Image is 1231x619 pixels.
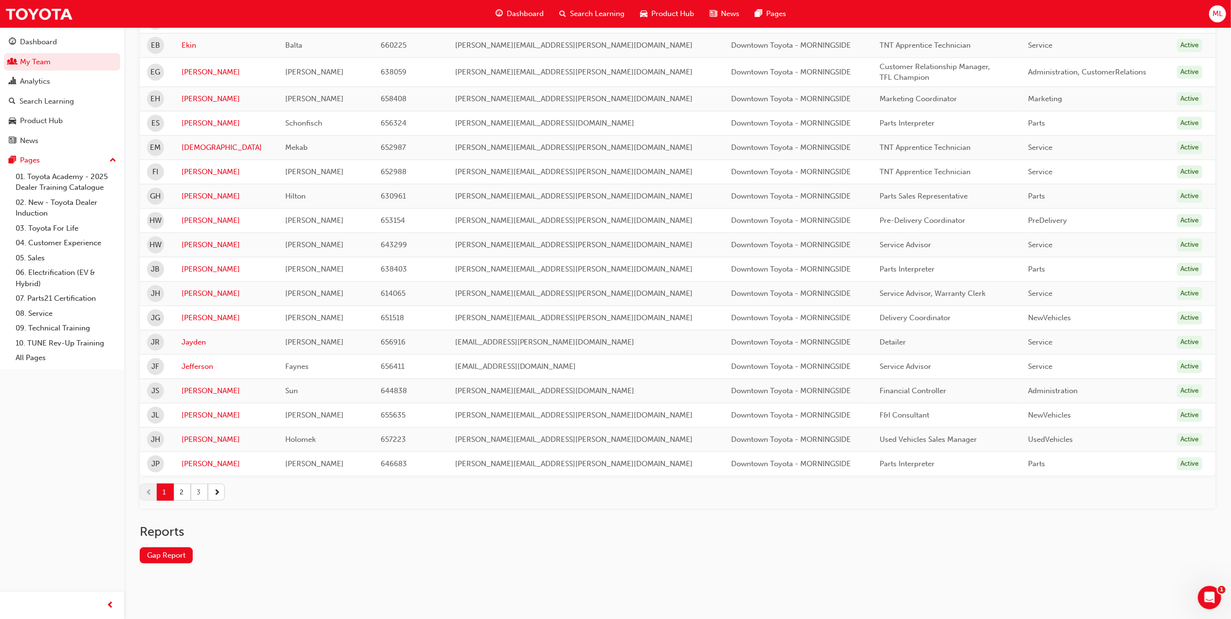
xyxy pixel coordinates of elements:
span: Administration [1029,386,1078,395]
span: Service [1029,240,1053,249]
span: JF [152,361,160,372]
span: GH [150,191,161,202]
span: Downtown Toyota - MORNINGSIDE [731,313,851,322]
div: Active [1177,457,1202,471]
div: Active [1177,66,1202,79]
span: Downtown Toyota - MORNINGSIDE [731,94,851,103]
span: [PERSON_NAME][EMAIL_ADDRESS][PERSON_NAME][DOMAIN_NAME] [455,265,693,273]
span: Parts [1029,192,1046,200]
div: Product Hub [20,115,63,127]
span: Detailer [880,338,906,346]
a: 01. Toyota Academy - 2025 Dealer Training Catalogue [12,169,120,195]
span: [PERSON_NAME] [285,459,344,468]
span: Dashboard [507,8,544,19]
span: 656916 [381,338,405,346]
a: 02. New - Toyota Dealer Induction [12,195,120,221]
span: 638403 [381,265,407,273]
span: Downtown Toyota - MORNINGSIDE [731,167,851,176]
span: HW [149,215,162,226]
span: Search Learning [570,8,625,19]
span: [PERSON_NAME][EMAIL_ADDRESS][DOMAIN_NAME] [455,119,635,127]
span: Downtown Toyota - MORNINGSIDE [731,216,851,225]
span: Downtown Toyota - MORNINGSIDE [731,41,851,50]
span: 656411 [381,362,404,371]
span: [PERSON_NAME] [285,338,344,346]
a: [PERSON_NAME] [182,434,271,445]
div: Active [1177,263,1202,276]
span: Parts [1029,119,1046,127]
span: guage-icon [9,38,16,47]
span: [PERSON_NAME] [285,240,344,249]
a: [PERSON_NAME] [182,288,271,299]
span: Parts Interpreter [880,459,935,468]
span: [PERSON_NAME][EMAIL_ADDRESS][DOMAIN_NAME] [455,386,635,395]
span: [PERSON_NAME] [285,313,344,322]
span: 653154 [381,216,405,225]
a: Jefferson [182,361,271,372]
a: Analytics [4,73,120,91]
span: Delivery Coordinator [880,313,951,322]
span: [PERSON_NAME][EMAIL_ADDRESS][PERSON_NAME][DOMAIN_NAME] [455,167,693,176]
button: 2 [174,484,191,501]
span: pages-icon [9,156,16,165]
span: Service Advisor [880,362,931,371]
span: up-icon [110,154,116,167]
span: Schonfisch [285,119,322,127]
span: [PERSON_NAME] [285,265,344,273]
a: [DEMOGRAPHIC_DATA] [182,142,271,153]
div: Active [1177,190,1202,203]
span: EG [151,67,161,78]
button: next-icon [208,484,225,501]
span: [PERSON_NAME][EMAIL_ADDRESS][PERSON_NAME][DOMAIN_NAME] [455,192,693,200]
div: Analytics [20,76,50,87]
a: 09. Technical Training [12,321,120,336]
a: Ekin [182,40,271,51]
span: [EMAIL_ADDRESS][DOMAIN_NAME] [455,362,576,371]
div: Active [1177,92,1202,106]
button: DashboardMy TeamAnalyticsSearch LearningProduct HubNews [4,31,120,151]
div: Active [1177,409,1202,422]
span: TNT Apprentice Technician [880,41,971,50]
span: TNT Apprentice Technician [880,143,971,152]
span: NewVehicles [1029,313,1071,322]
span: TNT Apprentice Technician [880,167,971,176]
span: EM [150,142,161,153]
span: news-icon [710,8,717,20]
span: 657223 [381,435,406,444]
span: [PERSON_NAME] [285,68,344,76]
span: [PERSON_NAME] [285,167,344,176]
a: [PERSON_NAME] [182,264,271,275]
span: pages-icon [755,8,762,20]
span: [EMAIL_ADDRESS][PERSON_NAME][DOMAIN_NAME] [455,338,635,346]
span: JH [151,434,160,445]
span: Service [1029,41,1053,50]
span: Service [1029,167,1053,176]
a: pages-iconPages [747,4,794,24]
span: 660225 [381,41,406,50]
span: Service [1029,289,1053,298]
span: JL [152,410,160,421]
span: [PERSON_NAME][EMAIL_ADDRESS][PERSON_NAME][DOMAIN_NAME] [455,289,693,298]
span: 1 [1218,586,1226,594]
span: PreDelivery [1029,216,1067,225]
a: [PERSON_NAME] [182,312,271,324]
div: Active [1177,141,1202,154]
span: [PERSON_NAME] [285,216,344,225]
span: JH [151,288,160,299]
span: people-icon [9,58,16,67]
span: Administration, CustomerRelations [1029,68,1147,76]
div: Active [1177,214,1202,227]
span: car-icon [640,8,647,20]
span: 614065 [381,289,405,298]
span: EH [151,93,161,105]
a: 06. Electrification (EV & Hybrid) [12,265,120,291]
button: prev-icon [140,484,157,501]
span: [PERSON_NAME][EMAIL_ADDRESS][PERSON_NAME][DOMAIN_NAME] [455,216,693,225]
div: Search Learning [19,96,74,107]
span: Marketing [1029,94,1063,103]
a: My Team [4,53,120,71]
span: [PERSON_NAME][EMAIL_ADDRESS][PERSON_NAME][DOMAIN_NAME] [455,41,693,50]
span: Financial Controller [880,386,946,395]
span: [PERSON_NAME][EMAIL_ADDRESS][PERSON_NAME][DOMAIN_NAME] [455,459,693,468]
a: Gap Report [140,547,193,564]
